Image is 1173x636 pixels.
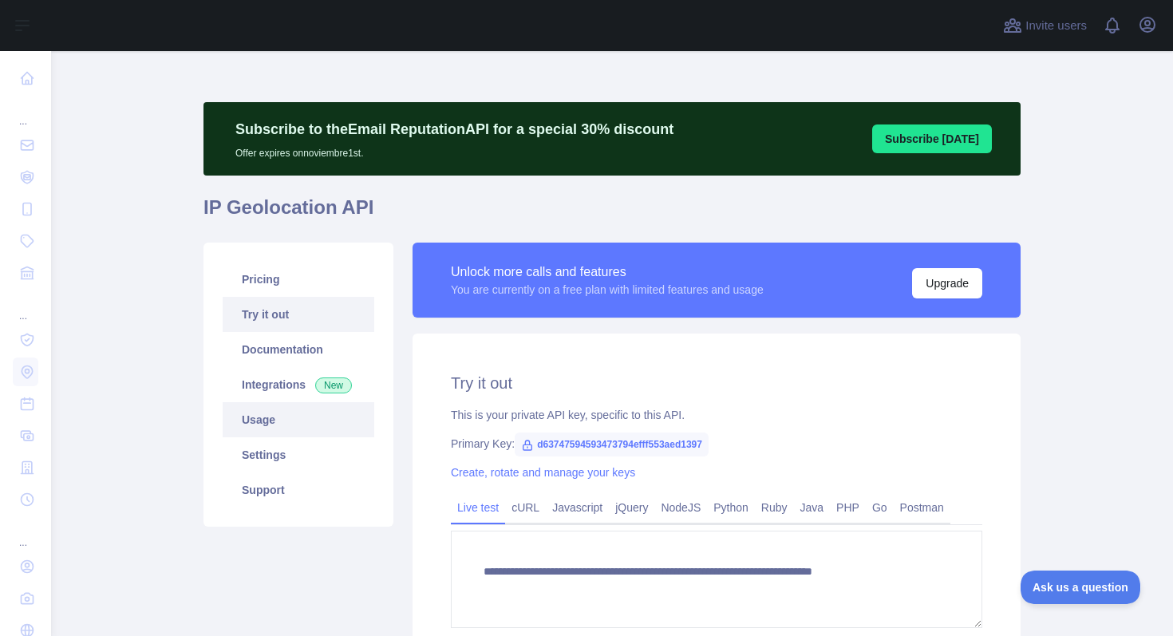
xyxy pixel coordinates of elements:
a: Postman [894,495,950,520]
a: Create, rotate and manage your keys [451,466,635,479]
a: Integrations New [223,367,374,402]
a: Try it out [223,297,374,332]
div: Primary Key: [451,436,982,452]
div: ... [13,517,38,549]
a: cURL [505,495,546,520]
a: NodeJS [654,495,707,520]
h2: Try it out [451,372,982,394]
a: Usage [223,402,374,437]
a: Live test [451,495,505,520]
iframe: Toggle Customer Support [1021,571,1141,604]
a: Python [707,495,755,520]
a: Ruby [755,495,794,520]
a: Javascript [546,495,609,520]
a: Settings [223,437,374,472]
button: Invite users [1000,13,1090,38]
div: ... [13,290,38,322]
a: Java [794,495,831,520]
span: d63747594593473794efff553aed1397 [515,433,709,456]
a: Pricing [223,262,374,297]
div: This is your private API key, specific to this API. [451,407,982,423]
button: Upgrade [912,268,982,298]
a: PHP [830,495,866,520]
a: Support [223,472,374,508]
a: Documentation [223,332,374,367]
div: You are currently on a free plan with limited features and usage [451,282,764,298]
span: Invite users [1025,17,1087,35]
a: jQuery [609,495,654,520]
a: Go [866,495,894,520]
div: ... [13,96,38,128]
div: Unlock more calls and features [451,263,764,282]
h1: IP Geolocation API [203,195,1021,233]
span: New [315,377,352,393]
button: Subscribe [DATE] [872,124,992,153]
p: Offer expires on noviembre 1st. [235,140,673,160]
p: Subscribe to the Email Reputation API for a special 30 % discount [235,118,673,140]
